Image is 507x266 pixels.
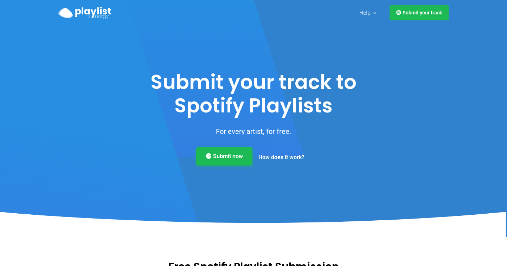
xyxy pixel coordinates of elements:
[58,7,111,19] img: Playlist Synergy Logo
[196,147,252,166] a: Submit now
[252,148,310,167] a: How does it work?
[136,126,371,137] p: For every artist, for free.
[390,5,449,20] a: Submit your track
[58,5,111,21] a: Playlist Synergy
[136,70,371,117] h1: Submit your track to Spotify Playlists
